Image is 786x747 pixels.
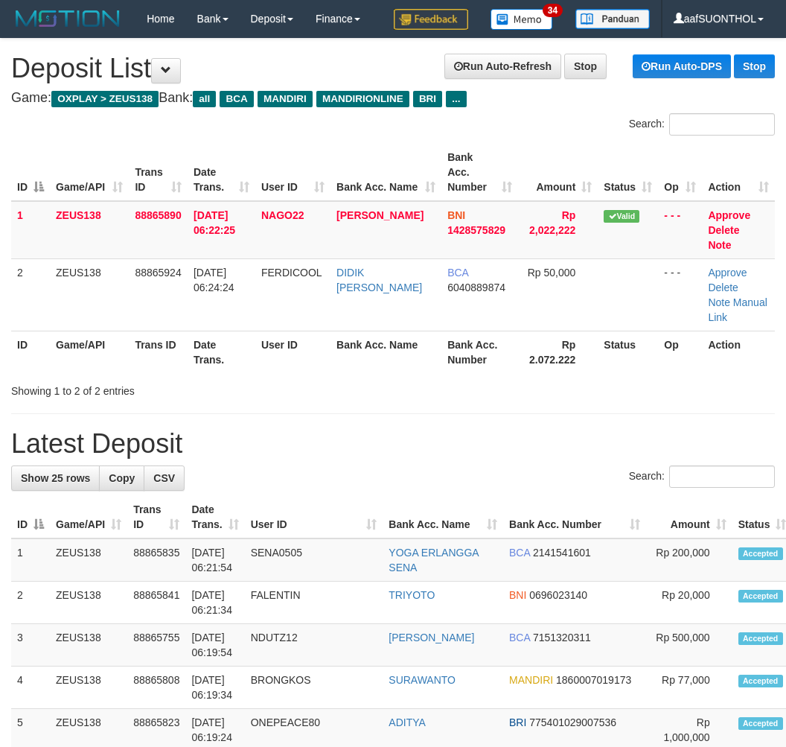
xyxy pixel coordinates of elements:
[533,547,591,559] span: Copy 2141541601 to clipboard
[702,331,775,373] th: Action
[669,465,775,488] input: Search:
[316,91,409,107] span: MANDIRIONLINE
[188,144,255,201] th: Date Trans.: activate to sort column ascending
[50,258,129,331] td: ZEUS138
[389,674,456,686] a: SURAWANTO
[127,624,185,667] td: 88865755
[255,331,330,373] th: User ID
[11,7,124,30] img: MOTION_logo.png
[738,590,783,603] span: Accepted
[255,144,330,201] th: User ID: activate to sort column ascending
[135,209,181,221] span: 88865890
[330,331,441,373] th: Bank Acc. Name
[153,472,175,484] span: CSV
[389,716,426,728] a: ADITYA
[413,91,442,107] span: BRI
[50,201,129,259] td: ZEUS138
[11,378,316,398] div: Showing 1 to 2 of 2 entries
[185,667,244,709] td: [DATE] 06:19:34
[389,589,435,601] a: TRIYOTO
[188,331,255,373] th: Date Trans.
[11,496,50,538] th: ID: activate to sort column descending
[509,632,530,643] span: BCA
[11,429,775,459] h1: Latest Deposit
[261,267,322,279] span: FERDICOOL
[447,267,468,279] span: BCA
[446,91,466,107] span: ...
[127,582,185,624] td: 88865841
[441,331,518,373] th: Bank Acc. Number
[50,667,127,709] td: ZEUS138
[11,201,50,259] td: 1
[185,624,244,667] td: [DATE] 06:19:54
[261,209,304,221] span: NAGO22
[509,674,553,686] span: MANDIRI
[669,113,775,136] input: Search:
[708,296,730,308] a: Note
[50,582,127,624] td: ZEUS138
[738,717,783,730] span: Accepted
[185,582,244,624] td: [DATE] 06:21:34
[604,210,639,223] span: Valid transaction
[708,224,739,236] a: Delete
[444,54,561,79] a: Run Auto-Refresh
[529,589,587,601] span: Copy 0696023140 to clipboard
[127,538,185,582] td: 88865835
[646,538,732,582] td: Rp 200,000
[528,267,576,279] span: Rp 50,000
[529,209,575,236] span: Rp 2,022,222
[738,547,783,560] span: Accepted
[389,547,479,573] a: YOGA ERLANGGA SENA
[135,267,181,279] span: 88865924
[383,496,503,538] th: Bank Acc. Name: activate to sort column ascending
[658,258,702,331] td: - - -
[50,331,129,373] th: Game/API
[51,91,159,107] span: OXPLAY > ZEUS138
[564,54,607,79] a: Stop
[129,331,188,373] th: Trans ID
[734,54,775,78] a: Stop
[518,144,598,201] th: Amount: activate to sort column ascending
[658,144,702,201] th: Op: activate to sort column ascending
[738,675,783,687] span: Accepted
[702,144,775,201] th: Action: activate to sort column ascending
[646,667,732,709] td: Rp 77,000
[11,144,50,201] th: ID: activate to sort column descending
[598,144,658,201] th: Status: activate to sort column ascending
[336,209,424,221] a: [PERSON_NAME]
[185,538,244,582] td: [DATE] 06:21:54
[245,624,383,667] td: NDUTZ12
[708,267,747,279] a: Approve
[336,267,422,293] a: DIDIK [PERSON_NAME]
[556,674,631,686] span: Copy 1860007019173 to clipboard
[330,144,441,201] th: Bank Acc. Name: activate to sort column ascending
[394,9,468,30] img: Feedback.jpg
[50,144,129,201] th: Game/API: activate to sort column ascending
[708,282,738,293] a: Delete
[633,54,731,78] a: Run Auto-DPS
[127,667,185,709] td: 88865808
[144,465,185,491] a: CSV
[245,496,383,538] th: User ID: activate to sort column ascending
[11,582,50,624] td: 2
[11,667,50,709] td: 4
[503,496,646,538] th: Bank Acc. Number: activate to sort column ascending
[11,91,775,106] h4: Game: Bank:
[447,209,465,221] span: BNI
[109,472,135,484] span: Copy
[11,538,50,582] td: 1
[629,465,775,488] label: Search:
[50,496,127,538] th: Game/API: activate to sort column ascending
[658,331,702,373] th: Op
[11,331,50,373] th: ID
[245,582,383,624] td: FALENTIN
[646,496,732,538] th: Amount: activate to sort column ascending
[11,258,50,331] td: 2
[194,209,235,236] span: [DATE] 06:22:25
[509,716,526,728] span: BRI
[194,267,234,293] span: [DATE] 06:24:24
[646,624,732,667] td: Rp 500,000
[529,716,616,728] span: Copy 775401029007536 to clipboard
[646,582,732,624] td: Rp 20,000
[99,465,144,491] a: Copy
